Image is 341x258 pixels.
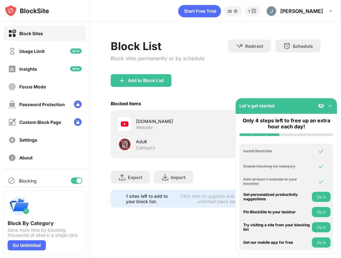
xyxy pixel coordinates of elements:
[70,48,82,54] img: new-icon.svg
[8,177,15,184] img: blocking-icon.svg
[8,154,16,162] img: about-off.svg
[171,175,185,180] div: Import
[4,4,49,17] img: logo-blocksite.svg
[8,100,16,108] img: password-protection-off.svg
[312,222,331,232] button: Do it
[280,8,323,14] div: [PERSON_NAME]
[8,83,16,91] img: focus-off.svg
[227,9,232,14] div: 25
[136,125,153,130] div: Website
[19,137,37,143] div: Settings
[74,118,82,126] img: lock-menu.svg
[136,138,216,145] div: Adult
[8,136,16,144] img: settings-off.svg
[243,223,310,232] div: Try visiting a site from your blocking list
[8,240,46,250] div: Go Unlimited
[19,31,43,36] div: Block Sites
[8,228,82,238] div: Save more time by blocking thousands of sites in a single click
[8,220,82,226] div: Block By Category
[243,240,310,245] div: Get our mobile app for free
[118,138,131,151] div: 🔞
[318,178,324,185] img: omni-check.svg
[243,149,310,153] div: Install BlockSite
[111,40,204,53] div: Block List
[243,164,310,169] div: Enable blocking by category
[312,207,331,217] button: Do it
[250,7,257,15] img: reward-small.svg
[111,101,141,106] div: Blocked Items
[111,55,204,61] div: Block sites permanently or by schedule
[318,148,324,154] img: omni-check.svg
[128,78,164,83] div: Add to Block List
[245,43,263,49] div: Redirect
[239,118,333,130] div: Only 4 steps left to free up an extra hour each day!
[327,103,333,109] img: omni-setup-toggle.svg
[136,145,155,151] div: Category
[243,177,310,186] div: Add at least 1 website to your blocklist
[312,192,331,202] button: Do it
[70,66,82,71] img: new-icon.svg
[312,237,331,248] button: Do it
[121,120,128,128] img: favicons
[232,7,239,15] img: points-small.svg
[178,5,221,17] div: animation
[19,84,46,89] div: Focus Mode
[8,65,16,73] img: insights-off.svg
[318,163,324,170] img: omni-check.svg
[128,175,142,180] div: Export
[8,29,16,37] img: block-on.svg
[318,103,324,109] img: eye-not-visible.svg
[19,155,33,160] div: About
[126,193,175,204] div: 1 sites left to add to your block list.
[239,103,275,108] div: Let's get started
[248,9,250,14] div: 1
[243,192,310,202] div: Get personalized productivity suggestions
[19,48,45,54] div: Usage Limit
[243,210,310,214] div: Pin BlockSite to your taskbar
[136,118,216,125] div: [DOMAIN_NAME]
[179,193,255,204] div: Click here to upgrade and enjoy an unlimited block list.
[293,43,313,49] div: Schedule
[8,47,16,55] img: time-usage-off.svg
[8,195,30,217] img: push-categories.svg
[19,66,37,72] div: Insights
[19,119,61,125] div: Custom Block Page
[19,178,37,184] div: Blocking
[74,100,82,108] img: lock-menu.svg
[8,118,16,126] img: customize-block-page-off.svg
[266,6,276,16] img: ACg8ocLaFelkf-GqSxccYW70RXd9i90r_yUPVuoPf9me1JBiWXIvcQ=s96-c
[19,102,65,107] div: Password Protection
